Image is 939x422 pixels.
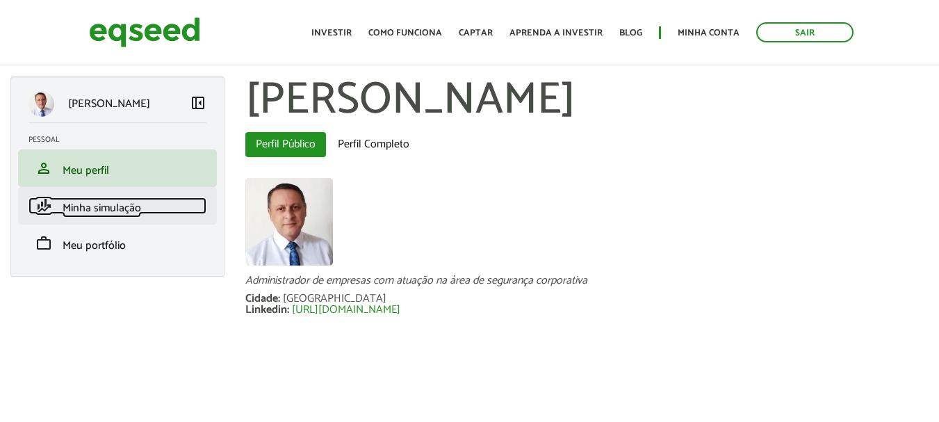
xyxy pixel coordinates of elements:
a: finance_modeMinha simulação [28,197,206,214]
span: Meu portfólio [63,236,126,255]
li: Meu perfil [18,149,217,187]
img: EqSeed [89,14,200,51]
span: left_panel_close [190,95,206,111]
span: work [35,235,52,252]
h1: [PERSON_NAME] [245,76,929,125]
p: [PERSON_NAME] [68,97,150,111]
a: Investir [311,29,352,38]
a: Minha conta [678,29,740,38]
a: Perfil Público [245,132,326,157]
div: Linkedin [245,305,292,316]
div: Cidade [245,293,283,305]
span: Minha simulação [63,199,141,218]
span: person [35,160,52,177]
a: Ver perfil do usuário. [245,178,333,266]
li: Meu portfólio [18,225,217,262]
div: Administrador de empresas com atuação na área de segurança corporativa [245,275,929,286]
a: Colapsar menu [190,95,206,114]
a: Captar [459,29,493,38]
span: : [287,300,289,319]
a: [URL][DOMAIN_NAME] [292,305,400,316]
a: workMeu portfólio [28,235,206,252]
a: personMeu perfil [28,160,206,177]
a: Perfil Completo [327,132,420,157]
span: finance_mode [35,197,52,214]
img: Foto de Josiel Esaú dos Santos Braga [245,178,333,266]
span: Meu perfil [63,161,109,180]
div: [GEOGRAPHIC_DATA] [283,293,386,305]
a: Aprenda a investir [509,29,603,38]
a: Sair [756,22,854,42]
a: Como funciona [368,29,442,38]
li: Minha simulação [18,187,217,225]
a: Blog [619,29,642,38]
h2: Pessoal [28,136,217,144]
span: : [278,289,280,308]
